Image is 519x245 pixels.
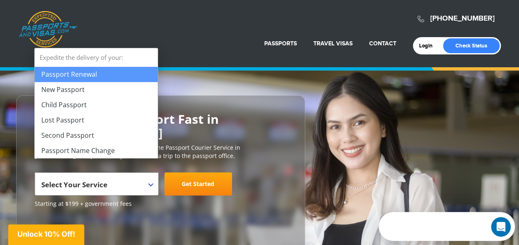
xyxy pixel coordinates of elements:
[35,82,158,97] li: New Passport
[443,38,500,53] a: Check Status
[35,97,158,113] li: Child Passport
[8,224,84,245] div: Unlock 10% Off!
[491,217,511,237] iframe: Intercom live chat
[164,172,232,196] a: Get Started
[264,40,297,47] a: Passports
[313,40,353,47] a: Travel Visas
[35,67,158,82] li: Passport Renewal
[369,40,396,47] a: Contact
[35,172,159,196] span: Select Your Service
[35,112,287,139] h2: Get Your U.S. Passport Fast in [GEOGRAPHIC_DATA]
[17,230,75,238] span: Unlock 10% Off!
[419,42,438,49] a: Login
[35,48,158,67] strong: Expedite the delivery of your:
[35,144,287,160] p: [DOMAIN_NAME] is the #1 most trusted online Passport Courier Service in [GEOGRAPHIC_DATA]. We sav...
[35,143,158,158] li: Passport Name Change
[430,14,495,23] a: [PHONE_NUMBER]
[35,200,287,208] span: Starting at $199 + government fees
[35,128,158,143] li: Second Passport
[41,176,150,199] span: Select Your Service
[19,11,77,48] a: Passports & [DOMAIN_NAME]
[35,113,158,128] li: Lost Passport
[41,180,107,189] span: Select Your Service
[35,48,158,158] li: Expedite the delivery of your:
[379,212,515,241] iframe: Intercom live chat discovery launcher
